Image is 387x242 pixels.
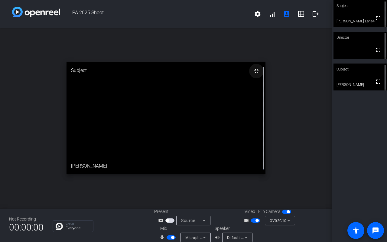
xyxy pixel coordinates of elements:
[265,7,279,21] button: signal_cellular_alt
[375,78,382,85] mat-icon: fullscreen
[312,10,319,18] mat-icon: logout
[375,46,382,54] mat-icon: fullscreen
[258,208,281,215] span: Flip Camera
[254,10,261,18] mat-icon: settings
[227,235,302,240] span: Default - Speaker ([PERSON_NAME] 65 SE)
[253,67,260,75] mat-icon: fullscreen_exit
[185,235,246,240] span: Microphone (Jabra Engage 65 SE)
[60,7,250,21] span: PA 2025 Shoot
[158,217,165,224] mat-icon: screen_share_outline
[12,7,60,17] img: white-gradient.svg
[154,225,215,232] div: Mic
[333,32,387,43] div: Director
[9,220,44,235] span: 00:00:00
[9,216,44,222] div: Not Recording
[333,64,387,75] div: Subject
[154,208,215,215] div: Present
[215,225,251,232] div: Speaker
[352,227,359,234] mat-icon: accessibility
[67,62,266,79] div: Subject
[66,226,90,230] p: Everyone
[298,10,305,18] mat-icon: grid_on
[245,208,255,215] span: Video
[270,219,287,223] span: OV02C10
[283,10,290,18] mat-icon: account_box
[181,218,195,223] span: Source
[66,222,90,225] p: Group
[56,223,63,230] img: Chat Icon
[375,15,382,22] mat-icon: fullscreen
[372,227,379,234] mat-icon: message
[244,217,251,224] mat-icon: videocam_outline
[159,234,167,241] mat-icon: mic_none
[215,234,222,241] mat-icon: volume_up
